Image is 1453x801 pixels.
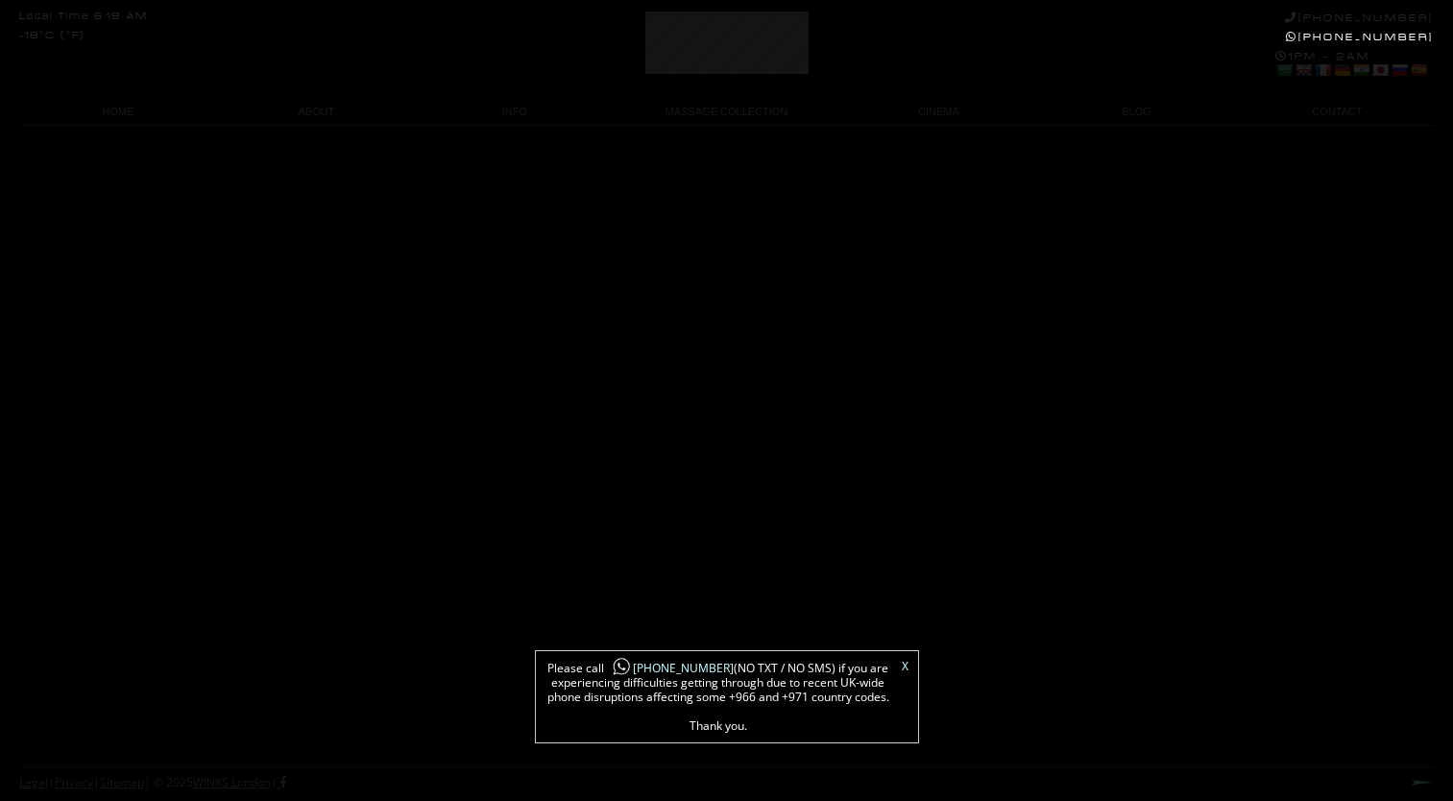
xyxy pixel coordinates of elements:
[1286,31,1434,43] a: [PHONE_NUMBER]
[1333,62,1350,78] a: German
[1236,99,1434,125] a: CONTACT
[1411,779,1434,786] a: Next
[1295,62,1312,78] a: English
[19,99,217,125] a: HOME
[415,99,613,125] a: INFO
[19,12,148,22] div: Local Time 6:19 AM
[1275,50,1434,81] div: 1PM - 2AM
[1314,62,1331,78] a: French
[1391,62,1408,78] a: Russian
[55,774,93,790] a: Privacy
[19,767,286,798] div: | | | © 2025 |
[193,774,271,790] a: WINKS London
[100,774,144,790] a: Sitemap
[217,99,415,125] a: ABOUT
[612,657,631,677] img: whatsapp-icon1.png
[545,661,891,733] span: Please call (NO TXT / NO SMS) if you are experiencing difficulties getting through due to recent ...
[19,774,48,790] a: Legal
[1038,99,1236,125] a: BLOG
[1352,62,1369,78] a: Hindi
[1275,62,1293,78] a: Arabic
[604,660,734,676] a: [PHONE_NUMBER]
[614,99,840,125] a: MASSAGE COLLECTION
[902,661,908,672] a: X
[19,31,85,41] div: -18°C (°F)
[1410,62,1427,78] a: Spanish
[1371,62,1389,78] a: Japanese
[1285,12,1434,24] a: [PHONE_NUMBER]
[839,99,1037,125] a: CINEMA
